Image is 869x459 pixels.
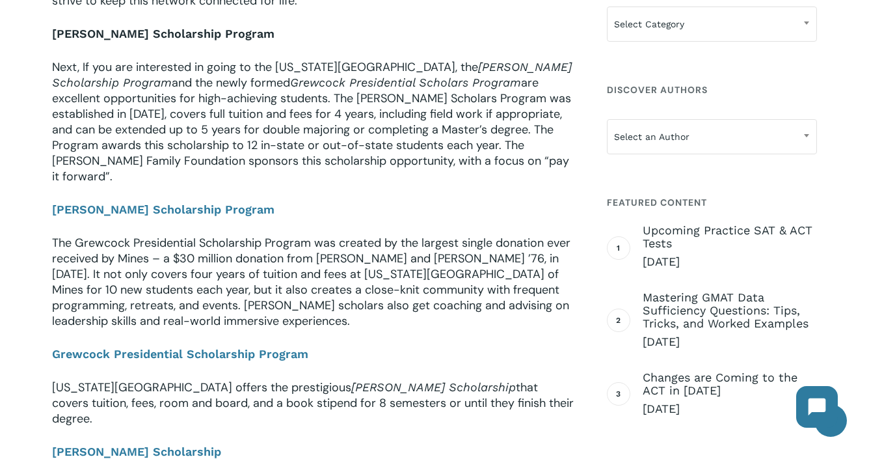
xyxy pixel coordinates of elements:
[52,445,221,458] b: [PERSON_NAME] Scholarship
[52,347,308,361] a: Grewcock Presidential Scholarship Program
[643,371,817,397] span: Changes are Coming to the ACT in [DATE]
[52,75,571,184] span: are excellent opportunities for high-achieving students. The [PERSON_NAME] Scholars Program was e...
[643,334,817,350] span: [DATE]
[607,119,817,154] span: Select an Author
[290,76,521,89] span: Grewcock Presidential Scholars Program
[172,75,290,90] span: and the newly formed
[643,401,817,417] span: [DATE]
[52,26,274,42] a: [PERSON_NAME] Scholarship Program
[607,191,817,214] h4: Featured Content
[607,78,817,102] h4: Discover Authors
[52,380,574,426] span: that covers tuition, fees, room and board, and a book stipend for 8 semesters or until they finis...
[52,202,274,217] a: [PERSON_NAME] Scholarship Program
[643,371,817,417] a: Changes are Coming to the ACT in [DATE] [DATE]
[643,254,817,270] span: [DATE]
[52,380,351,395] span: [US_STATE][GEOGRAPHIC_DATA] offers the prestigious
[643,291,817,350] a: Mastering GMAT Data Sufficiency Questions: Tips, Tricks, and Worked Examples [DATE]
[608,123,816,150] span: Select an Author
[643,224,817,250] span: Upcoming Practice SAT & ACT Tests
[607,7,817,42] span: Select Category
[783,373,851,441] iframe: Chatbot
[52,59,478,75] span: Next, If you are interested in going to the [US_STATE][GEOGRAPHIC_DATA], the
[643,224,817,270] a: Upcoming Practice SAT & ACT Tests [DATE]
[52,27,274,40] b: [PERSON_NAME] Scholarship Program
[643,291,817,330] span: Mastering GMAT Data Sufficiency Questions: Tips, Tricks, and Worked Examples
[52,202,274,216] b: [PERSON_NAME] Scholarship Program
[351,380,516,394] span: [PERSON_NAME] Scholarship
[608,10,816,38] span: Select Category
[52,235,570,329] span: The Grewcock Presidential Scholarship Program was created by the largest single donation ever rec...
